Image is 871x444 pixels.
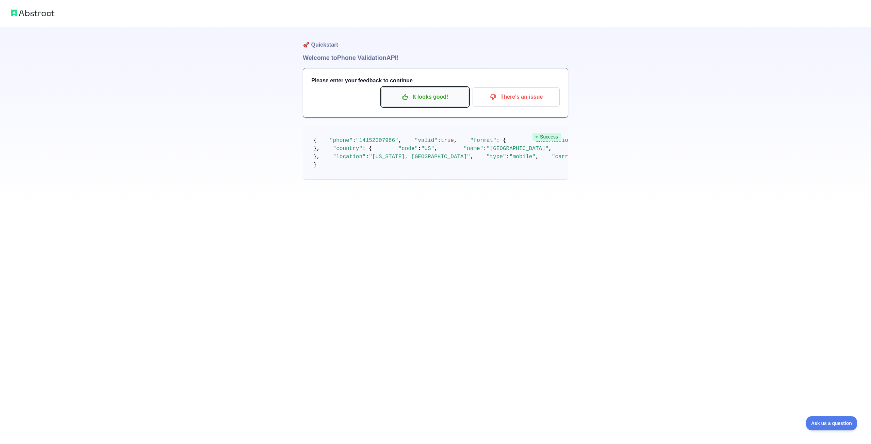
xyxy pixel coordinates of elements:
span: { [313,137,317,144]
span: "carrier" [552,154,581,160]
h1: Welcome to Phone Validation API! [303,53,568,63]
span: : [418,146,421,152]
span: : { [496,137,506,144]
span: "format" [470,137,496,144]
span: , [536,154,539,160]
span: , [434,146,438,152]
span: "country" [333,146,362,152]
span: "name" [464,146,483,152]
span: "US" [421,146,434,152]
span: "international" [532,137,581,144]
span: , [548,146,552,152]
code: }, }, } [313,137,745,168]
span: : [366,154,369,160]
span: "location" [333,154,366,160]
span: : [483,146,487,152]
span: Success [532,133,561,141]
button: It looks good! [381,87,469,106]
span: "mobile" [509,154,536,160]
span: "[GEOGRAPHIC_DATA]" [487,146,548,152]
span: , [470,154,474,160]
span: "type" [487,154,506,160]
span: , [454,137,457,144]
iframe: Toggle Customer Support [806,416,857,430]
span: true [441,137,454,144]
span: "valid" [415,137,438,144]
span: : [506,154,510,160]
span: "code" [398,146,418,152]
h3: Please enter your feedback to continue [311,77,560,85]
button: There's an issue [473,87,560,106]
span: "14152007986" [356,137,398,144]
span: : [352,137,356,144]
p: There's an issue [478,91,555,103]
span: , [398,137,402,144]
span: "phone" [330,137,352,144]
h1: 🚀 Quickstart [303,27,568,53]
span: "[US_STATE], [GEOGRAPHIC_DATA]" [369,154,470,160]
p: It looks good! [387,91,463,103]
img: Abstract logo [11,8,54,18]
span: : [438,137,441,144]
span: : { [362,146,372,152]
